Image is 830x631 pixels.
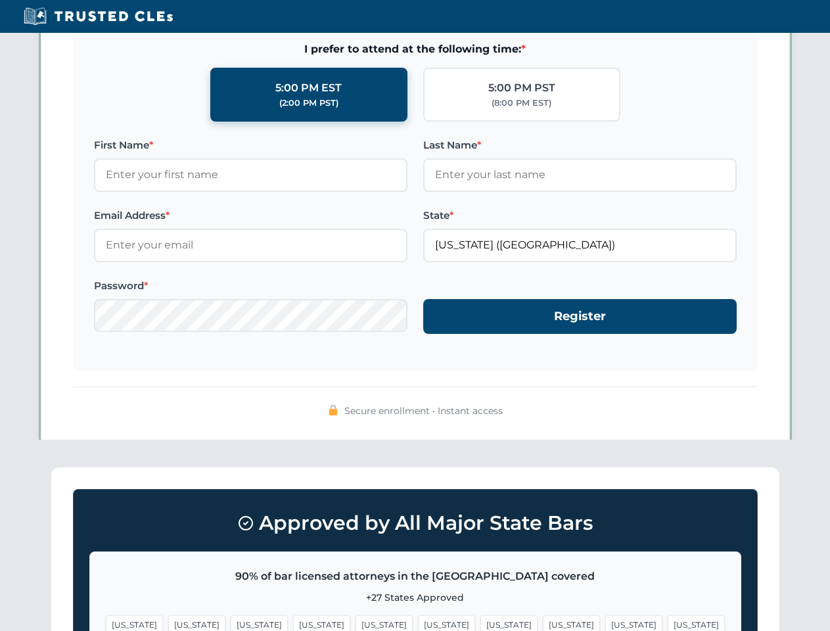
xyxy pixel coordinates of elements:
[94,278,407,294] label: Password
[279,97,338,110] div: (2:00 PM PST)
[20,7,177,26] img: Trusted CLEs
[423,137,737,153] label: Last Name
[94,208,407,223] label: Email Address
[492,97,551,110] div: (8:00 PM EST)
[106,568,725,585] p: 90% of bar licensed attorneys in the [GEOGRAPHIC_DATA] covered
[106,590,725,605] p: +27 States Approved
[275,80,342,97] div: 5:00 PM EST
[94,41,737,58] span: I prefer to attend at the following time:
[328,405,338,415] img: 🔒
[344,404,503,418] span: Secure enrollment • Instant access
[423,208,737,223] label: State
[423,158,737,191] input: Enter your last name
[94,158,407,191] input: Enter your first name
[94,229,407,262] input: Enter your email
[89,505,741,541] h3: Approved by All Major State Bars
[94,137,407,153] label: First Name
[488,80,555,97] div: 5:00 PM PST
[423,299,737,334] button: Register
[423,229,737,262] input: Florida (FL)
